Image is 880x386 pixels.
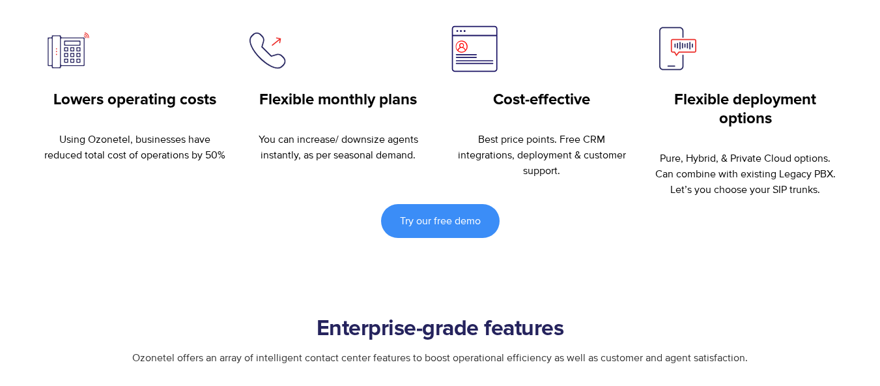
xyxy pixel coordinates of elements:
[450,24,500,73] img: self-service IVR
[43,116,227,163] p: Using Ozonetel, businesses have reduced total cost of operations by 50%
[653,91,838,128] h5: Flexible deployment options
[246,116,431,163] p: You can increase/ downsize agents instantly, as per seasonal demand.
[132,351,748,364] span: Ozonetel offers an array of intelligent contact center features to boost operational efficiency a...
[450,91,634,110] h5: Cost-effective
[246,91,431,110] h5: Flexible monthly plans
[450,116,634,179] p: Best price points. Free CRM integrations, deployment & customer support.
[246,24,295,73] img: outbound service sale
[43,91,227,110] h5: Lowers operating costs
[653,135,838,198] p: Pure, Hybrid, & Private Cloud options. Can combine with existing Legacy PBX. Let’s you choose you...
[653,24,702,73] img: Text to Speech
[381,204,500,238] a: Try our free demo
[400,216,481,226] span: Try our free demo
[33,316,847,342] h2: Enterprise-grade features
[43,24,92,73] img: inboud support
